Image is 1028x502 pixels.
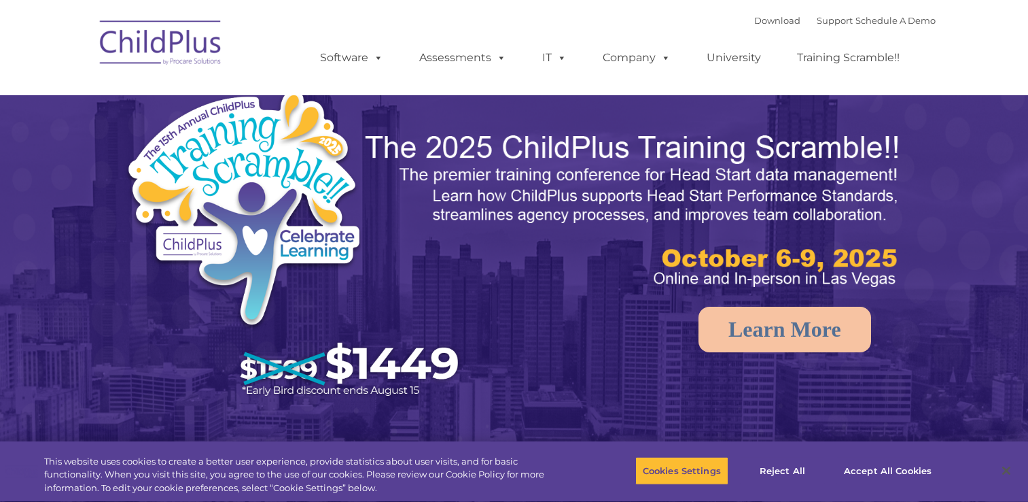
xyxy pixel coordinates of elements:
[529,44,580,71] a: IT
[836,456,939,485] button: Accept All Cookies
[754,15,800,26] a: Download
[740,456,825,485] button: Reject All
[589,44,684,71] a: Company
[855,15,936,26] a: Schedule A Demo
[698,307,871,352] a: Learn More
[406,44,520,71] a: Assessments
[817,15,853,26] a: Support
[93,11,229,79] img: ChildPlus by Procare Solutions
[991,456,1021,486] button: Close
[783,44,913,71] a: Training Scramble!!
[754,15,936,26] font: |
[635,456,728,485] button: Cookies Settings
[306,44,397,71] a: Software
[44,455,565,495] div: This website uses cookies to create a better user experience, provide statistics about user visit...
[693,44,775,71] a: University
